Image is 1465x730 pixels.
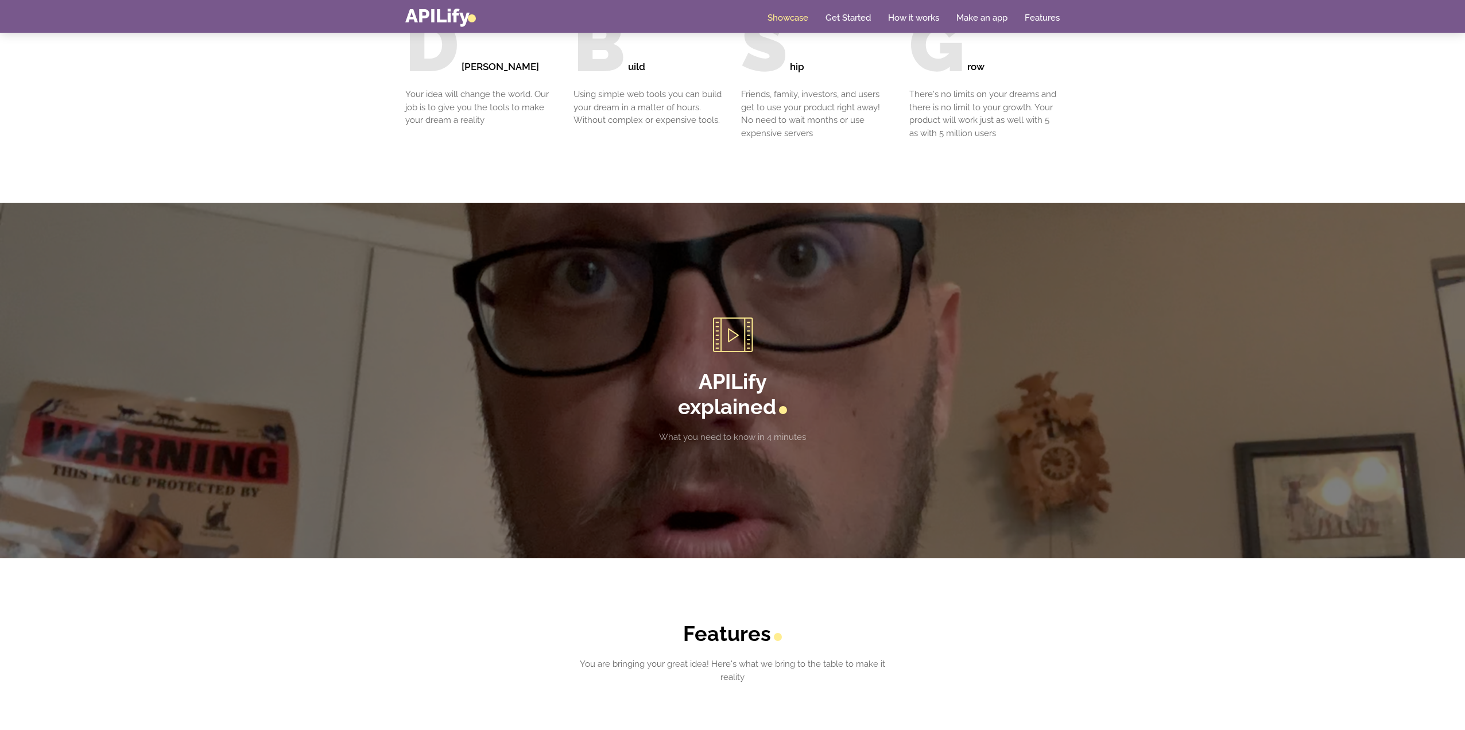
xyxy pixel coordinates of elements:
[825,12,871,24] a: Get Started
[909,88,1060,140] p: There's no limits on your dreams and there is no limit to your growth. Your product will work jus...
[741,7,790,82] h3: S
[790,7,892,82] h3: hip
[628,7,724,82] h3: uild
[573,7,628,82] h3: B
[573,621,892,646] h2: Features
[573,431,892,444] p: What you need to know in 4 minutes
[741,88,892,140] p: Friends, family, investors, and users get to use your product right away! No need to wait months ...
[888,12,939,24] a: How it works
[405,88,556,127] p: Your idea will change the world. Our job is to give you the tools to make your dream a reality
[573,88,724,127] p: Using simple web tools you can build your dream in a matter of hours. Without complex or expensiv...
[956,12,1007,24] a: Make an app
[405,5,476,27] a: APILify
[405,7,462,82] h3: D
[573,369,892,419] h2: APILify explained
[909,7,967,82] h3: G
[462,7,556,82] h3: [PERSON_NAME]
[768,12,808,24] a: Showcase
[967,7,1060,82] h3: row
[1025,12,1060,24] a: Features
[573,658,892,683] p: You are bringing your great idea! Here's what we bring to the table to make it reality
